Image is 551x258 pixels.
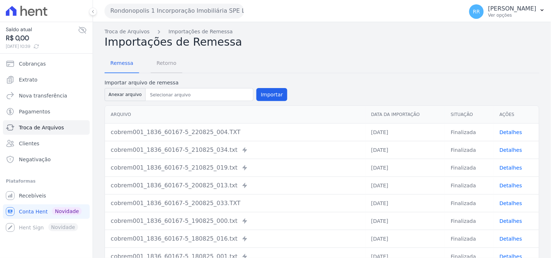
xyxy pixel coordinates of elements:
label: Importar arquivo de remessa [105,79,287,87]
span: Remessa [106,56,138,70]
a: Detalhes [500,183,522,188]
td: [DATE] [365,159,445,176]
a: Extrato [3,72,90,87]
td: Finalizada [445,141,494,159]
div: cobrem001_1836_60167-5_190825_000.txt [111,217,360,225]
div: cobrem001_1836_60167-5_180825_016.txt [111,234,360,243]
span: Cobranças [19,60,46,67]
button: Rondonopolis 1 Incorporação Imobiliária SPE LTDA [105,4,244,18]
span: R$ 0,00 [6,33,78,43]
a: Detalhes [500,129,522,135]
span: Retorno [152,56,181,70]
input: Selecionar arquivo [147,91,252,99]
span: Negativação [19,156,51,163]
span: Conta Hent [19,208,48,215]
button: RR [PERSON_NAME] Ver opções [463,1,551,22]
a: Detalhes [500,147,522,153]
span: Clientes [19,140,39,147]
span: Saldo atual [6,26,78,33]
a: Cobranças [3,57,90,71]
nav: Breadcrumb [105,28,539,36]
button: Importar [256,88,287,101]
a: Detalhes [500,236,522,242]
a: Retorno [151,54,182,73]
td: Finalizada [445,230,494,247]
th: Situação [445,106,494,124]
th: Arquivo [105,106,365,124]
a: Conta Hent Novidade [3,204,90,219]
td: [DATE] [365,194,445,212]
span: Extrato [19,76,37,83]
td: Finalizada [445,123,494,141]
a: Clientes [3,136,90,151]
td: Finalizada [445,159,494,176]
td: [DATE] [365,212,445,230]
span: Pagamentos [19,108,50,115]
td: Finalizada [445,194,494,212]
span: RR [473,9,480,14]
span: Recebíveis [19,192,46,199]
div: cobrem001_1836_60167-5_200825_033.TXT [111,199,360,208]
div: cobrem001_1836_60167-5_200825_013.txt [111,181,360,190]
a: Troca de Arquivos [3,120,90,135]
a: Detalhes [500,165,522,171]
span: Troca de Arquivos [19,124,64,131]
a: Nova transferência [3,88,90,103]
div: cobrem001_1836_60167-5_210825_019.txt [111,163,360,172]
th: Data da Importação [365,106,445,124]
td: Finalizada [445,176,494,194]
a: Remessa [105,54,139,73]
div: Plataformas [6,177,87,186]
nav: Sidebar [6,57,87,235]
h2: Importações de Remessa [105,36,539,49]
td: Finalizada [445,212,494,230]
span: [DATE] 10:39 [6,43,78,50]
p: [PERSON_NAME] [488,5,536,12]
a: Importações de Remessa [169,28,233,36]
td: [DATE] [365,176,445,194]
a: Detalhes [500,218,522,224]
a: Negativação [3,152,90,167]
a: Detalhes [500,200,522,206]
p: Ver opções [488,12,536,18]
div: cobrem001_1836_60167-5_220825_004.TXT [111,128,360,137]
th: Ações [494,106,539,124]
a: Recebíveis [3,188,90,203]
button: Anexar arquivo [105,88,146,101]
td: [DATE] [365,141,445,159]
div: cobrem001_1836_60167-5_210825_034.txt [111,146,360,154]
td: [DATE] [365,123,445,141]
span: Novidade [52,207,82,215]
td: [DATE] [365,230,445,247]
a: Pagamentos [3,104,90,119]
span: Nova transferência [19,92,67,99]
a: Troca de Arquivos [105,28,150,36]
